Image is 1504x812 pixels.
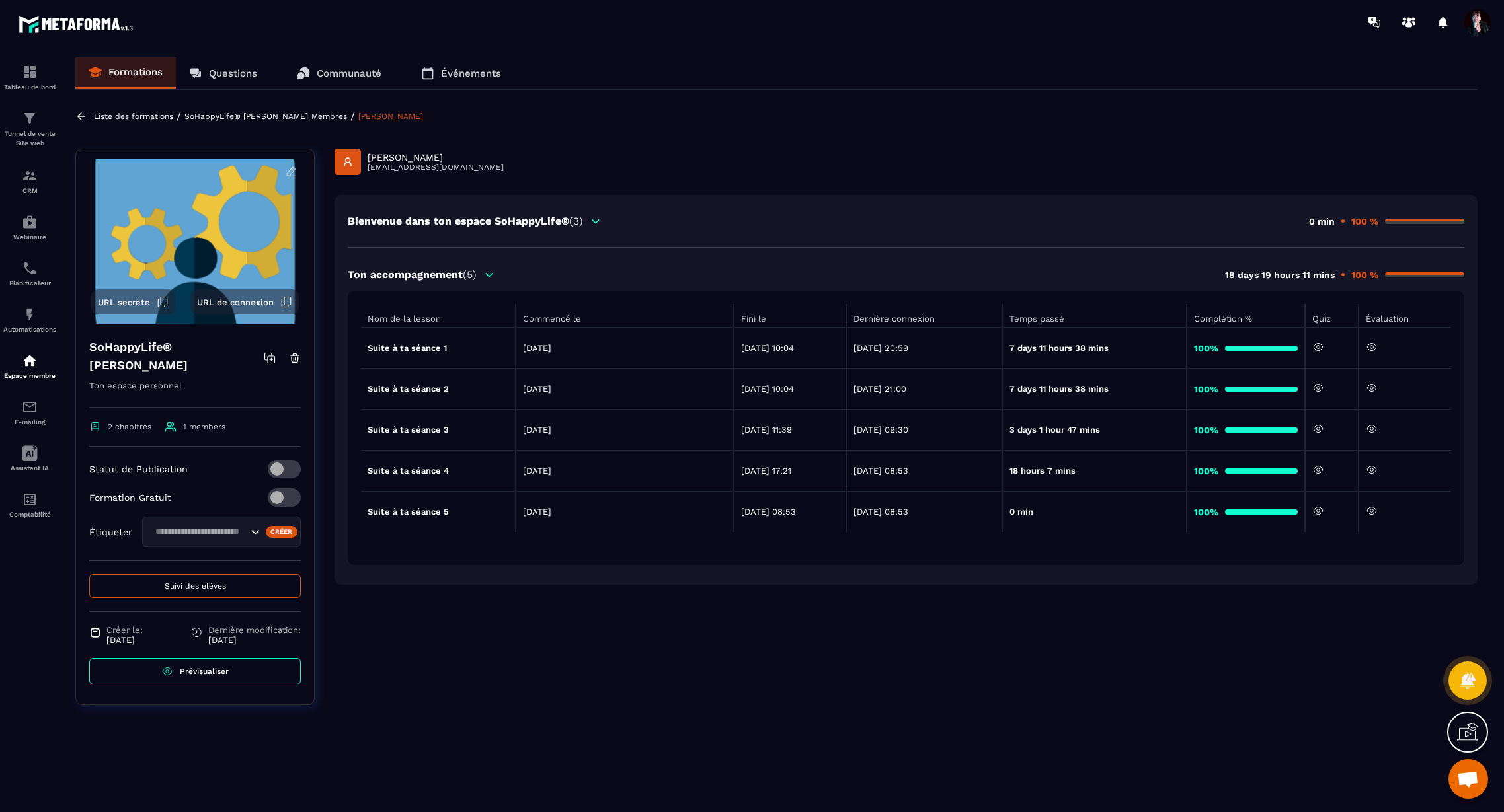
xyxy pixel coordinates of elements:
p: Questions [209,67,257,79]
p: Bienvenue dans ton espace SoHappyLife® [348,215,583,227]
p: [DATE] 21:00 [853,384,995,394]
td: Suite à ta séance 5 [361,492,516,533]
a: Événements [408,57,514,89]
img: automations [22,307,38,322]
span: Suivi des élèves [165,581,226,591]
p: Espace membre [3,372,56,379]
img: logo [19,12,138,36]
a: Assistant IA [3,435,56,482]
a: Questions [176,57,270,89]
p: Communauté [317,67,381,79]
th: Temps passé [1002,304,1187,328]
span: Dernière modification: [208,625,301,635]
span: 1 members [183,422,225,431]
p: Statut de Publication [89,464,188,474]
p: 100 % [1351,216,1378,227]
a: accountantaccountantComptabilité [3,482,56,528]
button: URL secrète [91,289,175,314]
img: automations [22,214,38,230]
button: Suivi des élèves [89,574,301,598]
img: scheduler [22,260,38,276]
th: Fini le [734,304,847,328]
p: [DATE] 17:21 [741,466,840,476]
a: Liste des formations [94,112,173,121]
a: formationformationCRM [3,158,56,204]
p: Assistant IA [3,464,56,472]
span: / [177,110,181,122]
a: SoHappyLife® [PERSON_NAME] [184,112,308,121]
p: Tableau de bord [3,83,56,91]
p: [DATE] [523,425,727,435]
p: [DATE] [208,635,301,645]
td: 0 min [1002,492,1187,533]
td: Suite à ta séance 3 [361,410,516,451]
a: automationsautomationsAutomatisations [3,297,56,343]
p: [DATE] 08:53 [853,507,995,517]
p: [DATE] 10:04 [741,384,840,394]
p: [DATE] 20:59 [853,343,995,353]
span: 2 chapitres [108,422,151,431]
p: [DATE] 08:53 [853,466,995,476]
a: automationsautomationsEspace membre [3,343,56,389]
a: Membres [311,112,347,121]
p: Webinaire [3,233,56,240]
img: formation [22,64,38,80]
span: / [350,110,355,122]
img: accountant [22,492,38,507]
h4: SoHappyLife® [PERSON_NAME] [89,338,264,375]
strong: 100% [1194,425,1218,435]
strong: 100% [1194,343,1218,353]
strong: 100% [1194,384,1218,394]
span: URL secrète [98,297,150,307]
a: formationformationTableau de bord [3,54,56,100]
p: [DATE] 10:04 [741,343,840,353]
img: email [22,399,38,415]
img: formation [22,168,38,184]
p: [DATE] 11:39 [741,425,840,435]
td: 7 days 11 hours 38 mins [1002,328,1187,369]
p: E-mailing [3,418,56,425]
p: 100 % [1351,270,1378,280]
img: formation [22,110,38,126]
div: Ouvrir le chat [1448,759,1488,799]
td: Suite à ta séance 1 [361,328,516,369]
img: background [86,159,304,324]
p: 0 min [1309,216,1335,227]
p: Étiqueter [89,527,132,537]
img: automations [22,353,38,369]
p: [DATE] [523,466,727,476]
p: Ton espace personnel [89,378,301,408]
span: Prévisualiser [180,667,229,676]
span: (5) [463,268,477,281]
p: Automatisations [3,326,56,333]
td: Suite à ta séance 2 [361,369,516,410]
p: Planificateur [3,279,56,287]
td: 3 days 1 hour 47 mins [1002,410,1187,451]
strong: 100% [1194,466,1218,476]
p: [EMAIL_ADDRESS][DOMAIN_NAME] [368,163,504,172]
p: [PERSON_NAME] [368,152,504,163]
p: 18 days 19 hours 11 mins [1225,270,1335,280]
th: Commencé le [516,304,734,328]
input: Search for option [151,525,247,539]
p: [DATE] 09:30 [853,425,995,435]
p: [DATE] [523,507,727,517]
a: Prévisualiser [89,658,301,684]
strong: 100% [1194,507,1218,517]
a: Communauté [284,57,395,89]
p: Formation Gratuit [89,492,171,503]
p: Formations [108,66,163,78]
th: Complétion % [1187,304,1305,328]
button: URL de connexion [190,289,299,314]
p: CRM [3,187,56,194]
a: automationsautomationsWebinaire [3,204,56,250]
p: [DATE] [523,384,727,394]
p: Ton accompagnement [348,268,477,281]
p: [DATE] 08:53 [741,507,840,517]
th: Évaluation [1359,304,1451,328]
p: [DATE] [523,343,727,353]
td: Suite à ta séance 4 [361,451,516,492]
